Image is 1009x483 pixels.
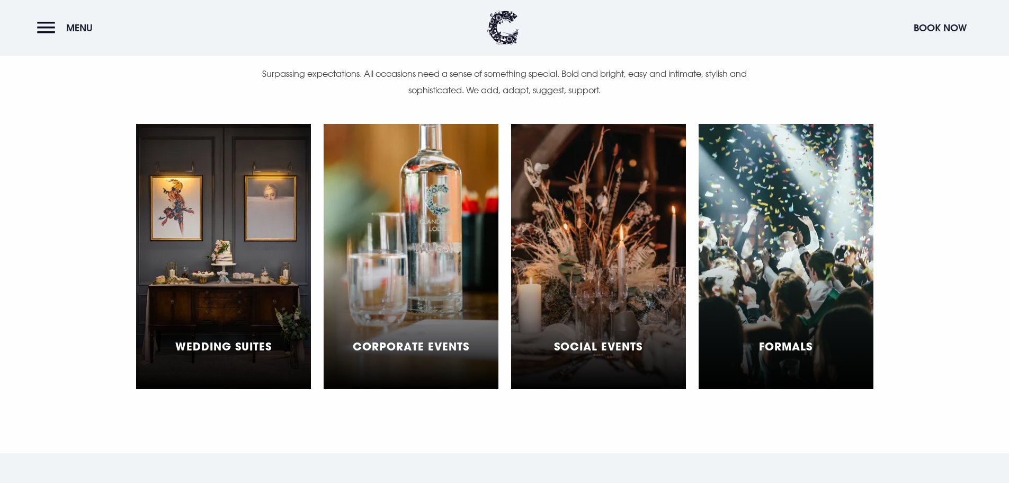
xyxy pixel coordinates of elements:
[261,66,748,98] p: Surpassing expectations. All occasions need a sense of something special. Bold and bright, easy a...
[324,124,498,389] a: Corporate Events
[908,16,972,39] button: Book Now
[66,22,93,34] span: Menu
[759,340,812,353] h5: Formals
[699,124,873,389] a: Formals
[37,16,98,39] button: Menu
[136,124,311,389] a: Wedding Suites
[487,11,519,45] img: Clandeboye Lodge
[353,340,469,353] h5: Corporate Events
[554,340,642,353] h5: Social Events
[175,340,272,353] h5: Wedding Suites
[511,124,686,389] a: Social Events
